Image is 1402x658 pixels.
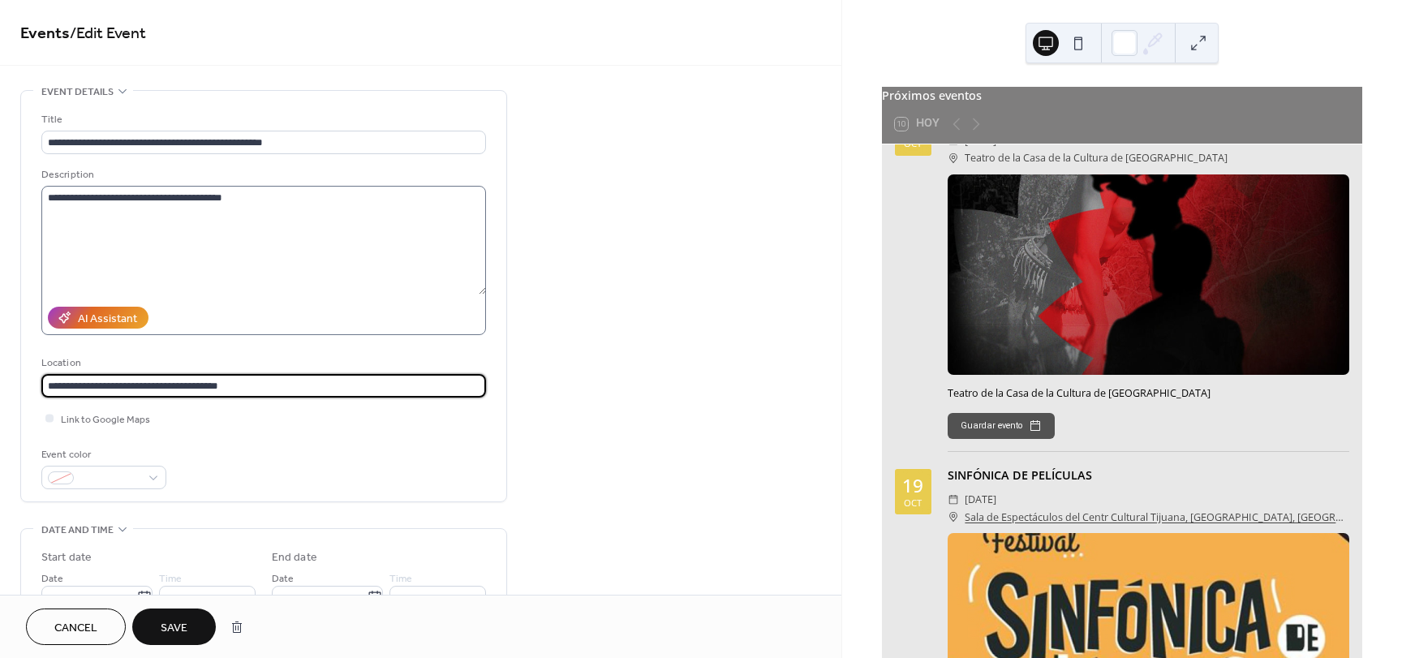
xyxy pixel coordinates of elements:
[41,166,483,183] div: Description
[61,411,150,428] span: Link to Google Maps
[41,549,92,566] div: Start date
[272,549,317,566] div: End date
[948,509,959,526] div: ​
[965,149,1228,166] span: Teatro de la Casa de la Cultura de [GEOGRAPHIC_DATA]
[48,307,148,329] button: AI Assistant
[41,84,114,101] span: Event details
[161,620,187,637] span: Save
[41,570,63,587] span: Date
[948,491,959,508] div: ​
[26,609,126,645] button: Cancel
[882,87,1362,105] div: Próximos eventos
[948,386,1349,402] div: Teatro de la Casa de la Cultura de [GEOGRAPHIC_DATA]
[965,509,1349,526] a: Sala de Espectáculos del Centr Cultural Tijuana, [GEOGRAPHIC_DATA], [GEOGRAPHIC_DATA]
[41,522,114,539] span: Date and time
[948,149,959,166] div: ​
[902,477,923,496] div: 19
[41,111,483,128] div: Title
[389,570,412,587] span: Time
[70,18,146,49] span: / Edit Event
[20,18,70,49] a: Events
[54,620,97,637] span: Cancel
[904,139,922,148] div: oct
[948,467,1349,484] div: SINFÓNICA DE PELÍCULAS
[132,609,216,645] button: Save
[159,570,182,587] span: Time
[948,413,1055,439] button: Guardar evento
[78,311,137,328] div: AI Assistant
[41,446,163,463] div: Event color
[272,570,294,587] span: Date
[965,491,996,508] span: [DATE]
[904,498,922,507] div: oct
[41,355,483,372] div: Location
